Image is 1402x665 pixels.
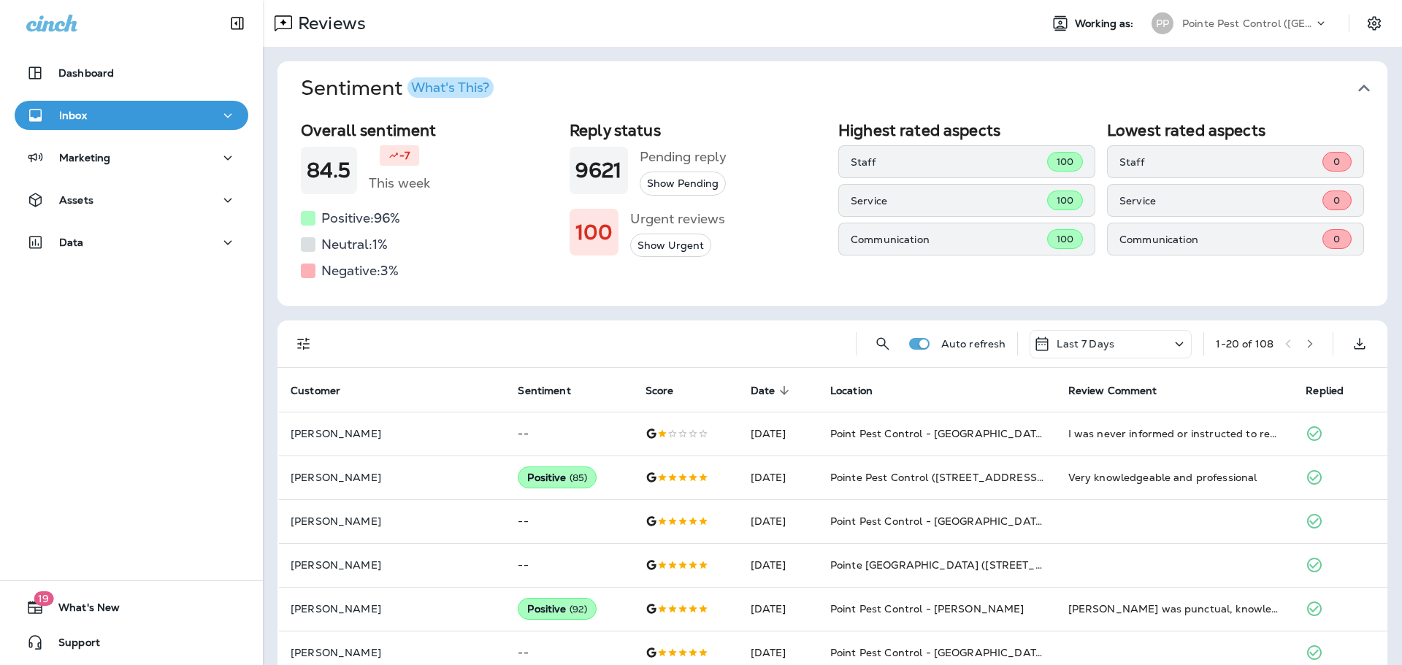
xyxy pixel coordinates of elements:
span: 100 [1057,233,1073,245]
td: [DATE] [739,412,819,455]
span: 0 [1333,194,1340,207]
p: Communication [1119,234,1322,245]
span: Working as: [1075,18,1137,30]
p: Last 7 Days [1057,338,1114,350]
span: Date [751,385,775,397]
span: Review Comment [1068,384,1176,397]
p: Service [851,195,1047,207]
span: Pointe Pest Control ([STREET_ADDRESS][PERSON_NAME] ) [830,471,1138,484]
button: Support [15,628,248,657]
button: Dashboard [15,58,248,88]
td: -- [506,543,633,587]
p: Assets [59,194,93,206]
span: Score [646,384,693,397]
span: Point Pest Control - [GEOGRAPHIC_DATA] [830,427,1047,440]
p: Reviews [292,12,366,34]
span: Date [751,384,794,397]
span: Customer [291,385,340,397]
button: Marketing [15,143,248,172]
p: Dashboard [58,67,114,79]
span: 100 [1057,155,1073,168]
h1: 84.5 [307,158,351,182]
button: Collapse Sidebar [217,9,258,38]
h5: Pending reply [640,145,727,169]
button: SentimentWhat's This? [289,61,1399,115]
span: Point Pest Control - [GEOGRAPHIC_DATA] [830,646,1047,659]
button: Data [15,228,248,257]
h2: Highest rated aspects [838,121,1095,139]
h1: Sentiment [301,76,494,101]
td: [DATE] [739,455,819,499]
p: Staff [851,156,1047,168]
td: [DATE] [739,587,819,631]
button: What's This? [407,77,494,98]
span: Replied [1306,385,1344,397]
span: ( 85 ) [570,472,588,484]
p: [PERSON_NAME] [291,559,494,571]
div: Positive [518,466,597,488]
div: PP [1152,12,1173,34]
button: Assets [15,185,248,215]
p: [PERSON_NAME] [291,515,494,527]
span: 19 [34,591,53,606]
span: Location [830,384,892,397]
h2: Lowest rated aspects [1107,121,1364,139]
h5: Positive: 96 % [321,207,400,230]
p: Service [1119,195,1322,207]
p: Auto refresh [941,338,1006,350]
td: [DATE] [739,499,819,543]
span: Point Pest Control - [GEOGRAPHIC_DATA] [830,515,1047,528]
p: [PERSON_NAME] [291,603,494,615]
span: 0 [1333,155,1340,168]
button: Filters [289,329,318,358]
p: [PERSON_NAME] [291,428,494,439]
span: Location [830,385,873,397]
p: Pointe Pest Control ([GEOGRAPHIC_DATA]) [1182,18,1314,29]
h2: Overall sentiment [301,121,558,139]
h5: Urgent reviews [630,207,725,231]
h1: 100 [575,220,613,245]
p: [PERSON_NAME] [291,647,494,658]
span: Sentiment [518,385,570,397]
span: Pointe [GEOGRAPHIC_DATA] ([STREET_ADDRESS]) [830,558,1095,572]
h1: 9621 [575,158,622,182]
span: What's New [44,601,120,619]
span: Customer [291,384,359,397]
button: 19What's New [15,593,248,622]
button: Settings [1361,10,1387,36]
h5: Negative: 3 % [321,259,399,282]
button: Show Urgent [630,234,711,258]
span: ( 92 ) [570,603,588,615]
span: 100 [1057,194,1073,207]
div: What's This? [411,81,489,94]
div: 1 - 20 of 108 [1216,338,1273,350]
p: Communication [851,234,1047,245]
div: Positive [518,598,597,620]
span: Score [646,385,674,397]
span: Point Pest Control - [PERSON_NAME] [830,602,1024,615]
span: 0 [1333,233,1340,245]
span: Sentiment [518,384,589,397]
p: Marketing [59,152,110,164]
div: I was never informed or instructed to remove dry goods from the cabinets prior to the exterminati... [1068,426,1283,441]
p: -7 [399,148,410,163]
td: -- [506,499,633,543]
h5: Neutral: 1 % [321,233,388,256]
td: -- [506,412,633,455]
button: Inbox [15,101,248,130]
span: Support [44,637,100,654]
p: Data [59,237,84,248]
div: Very knowledgeable and professional [1068,470,1283,485]
span: Replied [1306,384,1363,397]
p: Staff [1119,156,1322,168]
p: Inbox [59,109,87,121]
h5: This week [369,172,430,195]
button: Export as CSV [1345,329,1374,358]
h2: Reply status [570,121,827,139]
button: Search Reviews [868,329,897,358]
div: SentimentWhat's This? [277,115,1387,306]
button: Show Pending [640,172,726,196]
p: [PERSON_NAME] [291,472,494,483]
td: [DATE] [739,543,819,587]
div: Clifford was punctual, knowledgeable, and professional at all times. He explained what he was goi... [1068,601,1283,616]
